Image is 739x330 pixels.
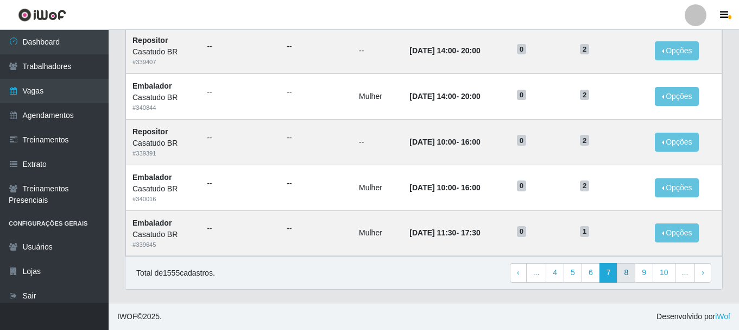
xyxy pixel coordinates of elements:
[18,8,66,22] img: CoreUI Logo
[132,58,194,67] div: # 339407
[702,268,704,277] span: ›
[517,44,527,55] span: 0
[132,36,168,45] strong: Repositor
[715,312,730,321] a: iWof
[409,183,456,192] time: [DATE] 10:00
[580,135,590,146] span: 2
[580,90,590,101] span: 2
[287,223,346,234] ul: --
[352,28,403,74] td: --
[517,135,527,146] span: 0
[132,82,172,90] strong: Embalador
[409,138,480,146] strong: -
[207,178,274,189] ul: --
[207,132,274,144] ul: --
[675,263,696,283] a: ...
[132,240,194,250] div: # 339645
[132,219,172,227] strong: Embalador
[655,41,699,60] button: Opções
[517,180,527,191] span: 0
[409,138,456,146] time: [DATE] 10:00
[132,138,194,149] div: Casatudo BR
[287,86,346,98] ul: --
[655,178,699,197] button: Opções
[461,46,481,55] time: 20:00
[653,263,675,283] a: 10
[287,178,346,189] ul: --
[617,263,635,283] a: 8
[694,263,711,283] a: Next
[409,228,456,237] time: [DATE] 11:30
[655,133,699,152] button: Opções
[132,173,172,182] strong: Embalador
[409,228,480,237] strong: -
[655,223,699,242] button: Opções
[117,312,137,321] span: IWOF
[132,229,194,240] div: Casatudo BR
[461,228,481,237] time: 17:30
[132,46,194,58] div: Casatudo BR
[132,92,194,103] div: Casatudo BR
[287,132,346,144] ul: --
[461,183,481,192] time: 16:00
[461,92,481,101] time: 20:00
[132,183,194,195] div: Casatudo BR
[352,119,403,165] td: --
[207,223,274,234] ul: --
[207,86,274,98] ul: --
[517,90,527,101] span: 0
[132,127,168,136] strong: Repositor
[635,263,653,283] a: 9
[352,165,403,210] td: Mulher
[136,267,215,279] p: Total de 1555 cadastros.
[352,210,403,256] td: Mulher
[409,183,480,192] strong: -
[656,311,730,322] span: Desenvolvido por
[510,263,711,283] nav: pagination
[132,149,194,158] div: # 339391
[582,263,600,283] a: 6
[207,41,274,52] ul: --
[409,46,456,55] time: [DATE] 14:00
[526,263,547,283] a: ...
[117,311,162,322] span: © 2025 .
[409,92,480,101] strong: -
[132,195,194,204] div: # 340016
[461,138,481,146] time: 16:00
[352,74,403,120] td: Mulher
[517,226,527,237] span: 0
[409,46,480,55] strong: -
[510,263,527,283] a: Previous
[409,92,456,101] time: [DATE] 14:00
[287,41,346,52] ul: --
[546,263,564,283] a: 4
[580,44,590,55] span: 2
[564,263,582,283] a: 5
[599,263,618,283] a: 7
[517,268,520,277] span: ‹
[132,103,194,113] div: # 340844
[580,180,590,191] span: 2
[580,226,590,237] span: 1
[655,87,699,106] button: Opções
